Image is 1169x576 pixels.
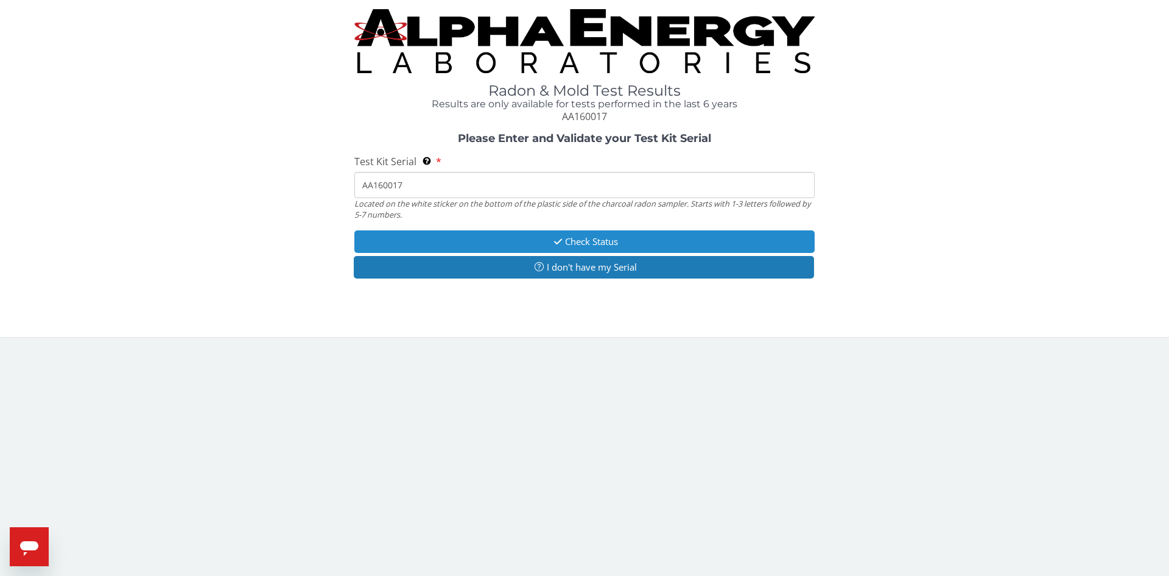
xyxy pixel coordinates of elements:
button: I don't have my Serial [354,256,814,279]
strong: Please Enter and Validate your Test Kit Serial [458,132,711,145]
iframe: Button to launch messaging window, conversation in progress [10,527,49,566]
span: AA160017 [562,110,607,123]
div: Located on the white sticker on the bottom of the plastic side of the charcoal radon sampler. Sta... [354,198,815,221]
button: Check Status [354,230,815,253]
h1: Radon & Mold Test Results [354,83,815,99]
span: Test Kit Serial [354,155,416,168]
img: TightCrop.jpg [354,9,815,73]
h4: Results are only available for tests performed in the last 6 years [354,99,815,110]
